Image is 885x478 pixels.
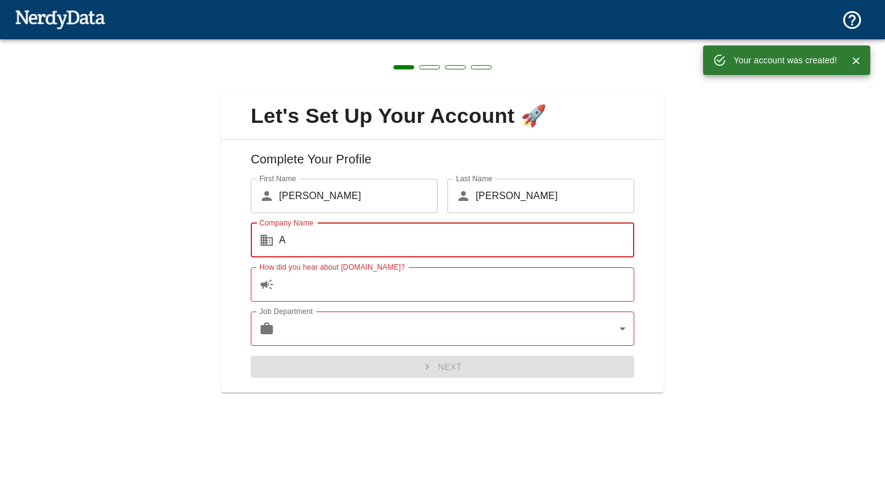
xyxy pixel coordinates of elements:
[231,149,654,179] h6: Complete Your Profile
[834,2,870,38] button: Support and Documentation
[847,52,865,70] button: Close
[259,306,313,316] label: Job Department
[734,49,837,71] div: Your account was created!
[231,103,654,129] span: Let's Set Up Your Account 🚀
[259,173,296,184] label: First Name
[259,262,405,272] label: How did you hear about [DOMAIN_NAME]?
[259,217,313,228] label: Company Name
[15,7,105,31] img: NerdyData.com
[456,173,492,184] label: Last Name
